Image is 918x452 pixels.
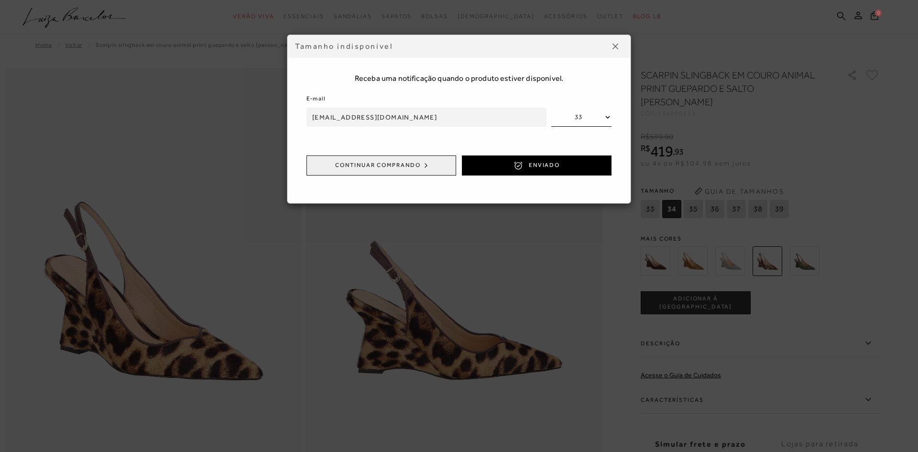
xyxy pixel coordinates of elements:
img: icon-close.png [612,44,618,49]
span: ENVIADO [529,161,560,169]
span: Receba uma notificação quando o produto estiver disponível. [306,73,612,84]
button: ENVIADO [462,155,612,176]
div: Tamanho indisponível [295,41,608,52]
label: E-mail [306,94,326,103]
input: Informe seu e-mail [306,108,546,127]
button: Continuar comprando [306,155,456,176]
